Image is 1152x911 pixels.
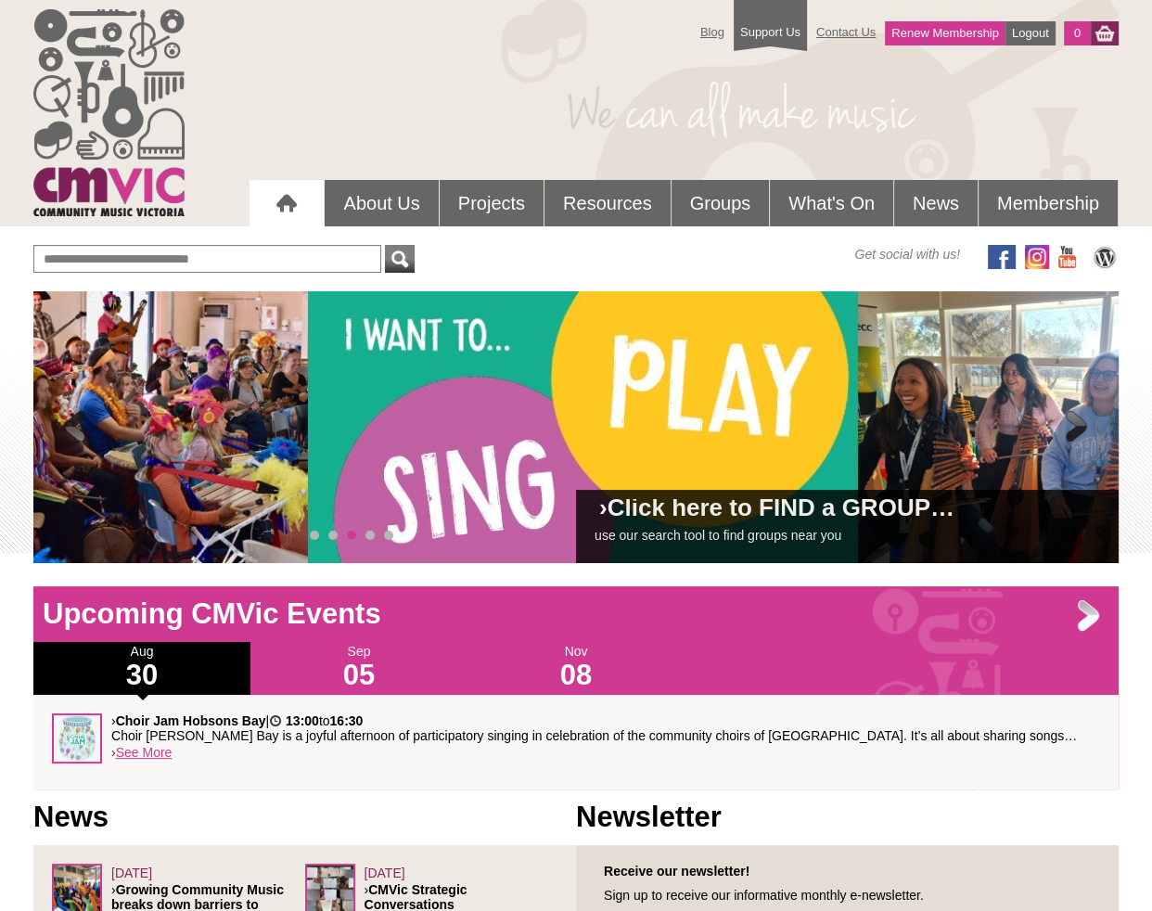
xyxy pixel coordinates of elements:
h1: 05 [250,661,467,690]
a: use our search tool to find groups near you [595,528,841,543]
h1: 08 [467,661,685,690]
h2: › [595,499,1100,526]
strong: 16:30 [330,713,364,728]
img: CHOIR-JAM-jar.png [52,713,102,763]
div: › [52,713,1100,771]
strong: Choir Jam Hobsons Bay [116,713,266,728]
h1: News [33,799,576,836]
strong: 13:00 [286,713,319,728]
h1: Upcoming CMVic Events [33,596,1119,633]
div: Aug [33,642,250,695]
a: Renew Membership [885,21,1005,45]
a: About Us [325,180,438,226]
a: 0 [1064,21,1091,45]
a: Membership [979,180,1118,226]
img: cmvic_logo.png [33,9,185,216]
p: › | to Choir [PERSON_NAME] Bay is a joyful afternoon of participatory singing in celebration of t... [111,713,1100,743]
p: Sign up to receive our informative monthly e-newsletter. [595,888,1100,903]
a: Resources [544,180,671,226]
h1: 30 [33,661,250,690]
a: Groups [672,180,770,226]
span: [DATE] [365,866,405,880]
a: Logout [1005,21,1056,45]
span: [DATE] [111,866,152,880]
a: Click here to FIND a GROUP… [608,494,954,521]
strong: Receive our newsletter! [604,864,749,879]
a: See More [116,745,173,760]
img: CMVic Blog [1091,245,1119,269]
img: icon-instagram.png [1025,245,1049,269]
span: Get social with us! [854,245,960,263]
a: Projects [440,180,544,226]
a: News [894,180,978,226]
a: Contact Us [807,16,885,48]
a: Blog [691,16,734,48]
a: What's On [770,180,893,226]
div: Nov [467,642,685,695]
h1: Newsletter [576,799,1119,836]
div: Sep [250,642,467,695]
